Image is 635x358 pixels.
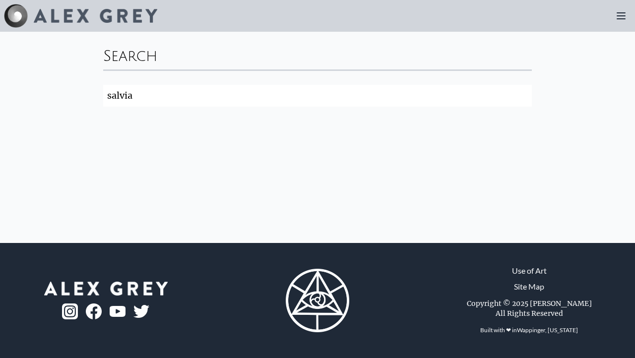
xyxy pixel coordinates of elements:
div: All Rights Reserved [496,308,563,318]
img: twitter-logo.png [133,305,149,318]
a: Site Map [514,281,544,293]
div: Search [103,40,532,69]
a: Use of Art [512,265,547,277]
a: Wappinger, [US_STATE] [517,326,578,334]
div: Built with ❤ in [476,322,582,338]
img: ig-logo.png [62,303,78,319]
div: Copyright © 2025 [PERSON_NAME] [467,298,592,308]
input: Search... [103,85,532,107]
img: fb-logo.png [86,303,102,319]
img: youtube-logo.png [110,306,126,317]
